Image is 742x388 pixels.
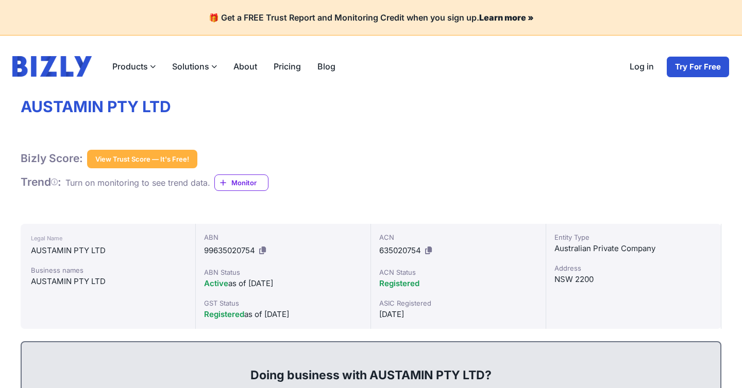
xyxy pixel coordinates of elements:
div: Legal Name [31,232,185,244]
button: View Trust Score — It's Free! [87,150,197,168]
div: ASIC Registered [379,298,537,308]
label: Products [104,56,164,77]
label: Solutions [164,56,225,77]
div: ACN Status [379,267,537,277]
div: ACN [379,232,537,242]
div: AUSTAMIN PTY LTD [31,244,185,257]
span: Monitor [231,178,268,188]
div: as of [DATE] [204,308,362,321]
div: Australian Private Company [554,242,713,255]
h4: 🎁 Get a FREE Trust Report and Monitoring Credit when you sign up. [12,12,730,23]
div: ABN [204,232,362,242]
div: Entity Type [554,232,713,242]
h1: Bizly Score: [21,152,83,165]
h1: Trend : [21,175,61,189]
a: Try For Free [666,56,730,78]
a: Pricing [265,56,309,77]
div: [DATE] [379,308,537,321]
span: 635020754 [379,245,421,255]
div: as of [DATE] [204,277,362,290]
span: 99635020754 [204,245,255,255]
span: Active [204,278,228,288]
div: Business names [31,265,185,275]
a: Blog [309,56,344,77]
div: GST Status [204,298,362,308]
img: bizly_logo.svg [12,56,92,77]
a: About [225,56,265,77]
a: Monitor [214,174,268,191]
span: Registered [379,278,419,288]
div: AUSTAMIN PTY LTD [31,275,185,288]
a: Learn more » [479,12,534,23]
div: Address [554,263,713,273]
a: Log in [621,56,662,78]
div: NSW 2200 [554,273,713,286]
span: Registered [204,309,244,319]
div: ABN Status [204,267,362,277]
div: Turn on monitoring to see trend data. [65,177,210,189]
div: Doing business with AUSTAMIN PTY LTD? [32,350,710,383]
h1: AUSTAMIN PTY LTD [21,97,721,117]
